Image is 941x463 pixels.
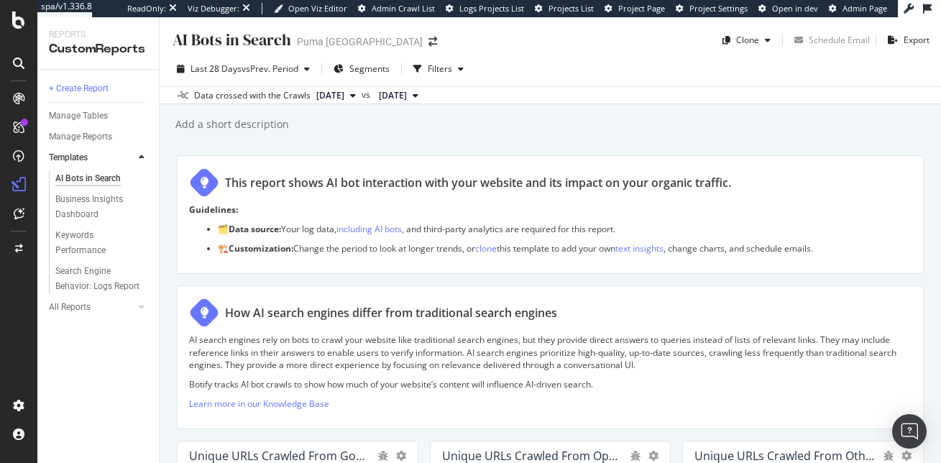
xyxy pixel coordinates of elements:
[49,41,147,58] div: CustomReports
[829,3,887,14] a: Admin Page
[772,3,818,14] span: Open in dev
[177,285,924,429] div: How AI search engines differ from traditional search enginesAI search engines rely on bots to cra...
[218,242,912,255] p: 🏗️ Change the period to look at longer trends, or this template to add your own , change charts, ...
[883,451,894,461] div: bug
[459,3,524,14] span: Logs Projects List
[189,449,370,463] div: Unique URLs Crawled from Google
[55,228,136,258] div: Keywords Performance
[55,264,149,294] a: Search Engine Behavior: Logs Report
[373,87,424,104] button: [DATE]
[49,81,149,96] a: + Create Report
[535,3,594,14] a: Projects List
[49,129,149,145] a: Manage Reports
[843,3,887,14] span: Admin Page
[892,414,927,449] div: Open Intercom Messenger
[229,223,281,235] strong: Data source:
[189,203,238,216] strong: Guidelines:
[55,264,140,294] div: Search Engine Behavior: Logs Report
[171,29,291,51] div: AI Bots in Search
[49,300,134,315] a: All Reports
[809,34,870,46] div: Schedule Email
[189,334,912,370] p: AI search engines rely on bots to crawl your website like traditional search engines, but they pr...
[49,150,88,165] div: Templates
[475,242,497,255] a: clone
[717,29,776,52] button: Clone
[618,3,665,14] span: Project Page
[49,150,134,165] a: Templates
[49,129,112,145] div: Manage Reports
[225,175,731,191] div: This report shows AI bot interaction with your website and its impact on your organic traffic.
[189,398,329,410] a: Learn more in our Knowledge Base
[218,223,912,235] p: 🗂️ Your log data, , and third-party analytics are required for this report.
[49,29,147,41] div: Reports
[177,155,924,274] div: This report shows AI bot interaction with your website and its impact on your organic traffic.Gui...
[171,58,316,81] button: Last 28 DaysvsPrev. Period
[789,29,870,52] button: Schedule Email
[225,305,557,321] div: How AI search engines differ from traditional search engines
[630,451,641,461] div: bug
[328,58,395,81] button: Segments
[229,242,293,255] strong: Customization:
[408,58,469,81] button: Filters
[377,451,389,461] div: bug
[676,3,748,14] a: Project Settings
[689,3,748,14] span: Project Settings
[194,89,311,102] div: Data crossed with the Crawls
[188,3,239,14] div: Viz Debugger:
[127,3,166,14] div: ReadOnly:
[428,63,452,75] div: Filters
[49,81,109,96] div: + Create Report
[55,192,138,222] div: Business Insights Dashboard
[55,171,121,186] div: AI Bots in Search
[358,3,435,14] a: Admin Crawl List
[49,300,91,315] div: All Reports
[379,89,407,102] span: 2025 Jul. 20th
[349,63,390,75] span: Segments
[311,87,362,104] button: [DATE]
[55,228,149,258] a: Keywords Performance
[736,34,759,46] div: Clone
[336,223,402,235] a: including AI bots
[55,171,149,186] a: AI Bots in Search
[55,192,149,222] a: Business Insights Dashboard
[605,3,665,14] a: Project Page
[694,449,876,463] div: Unique URLs Crawled from Other AI Bots
[904,34,929,46] div: Export
[615,242,664,255] a: text insights
[758,3,818,14] a: Open in dev
[274,3,347,14] a: Open Viz Editor
[372,3,435,14] span: Admin Crawl List
[548,3,594,14] span: Projects List
[189,378,912,390] p: Botify tracks AI bot crawls to show how much of your website’s content will influence AI-driven s...
[49,109,108,124] div: Manage Tables
[362,88,373,101] span: vs
[242,63,298,75] span: vs Prev. Period
[297,35,423,49] div: Puma [GEOGRAPHIC_DATA]
[882,29,929,52] button: Export
[428,37,437,47] div: arrow-right-arrow-left
[191,63,242,75] span: Last 28 Days
[174,117,289,132] div: Add a short description
[316,89,344,102] span: 2025 Aug. 17th
[288,3,347,14] span: Open Viz Editor
[446,3,524,14] a: Logs Projects List
[442,449,623,463] div: Unique URLs Crawled from OpenAI
[49,109,149,124] a: Manage Tables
